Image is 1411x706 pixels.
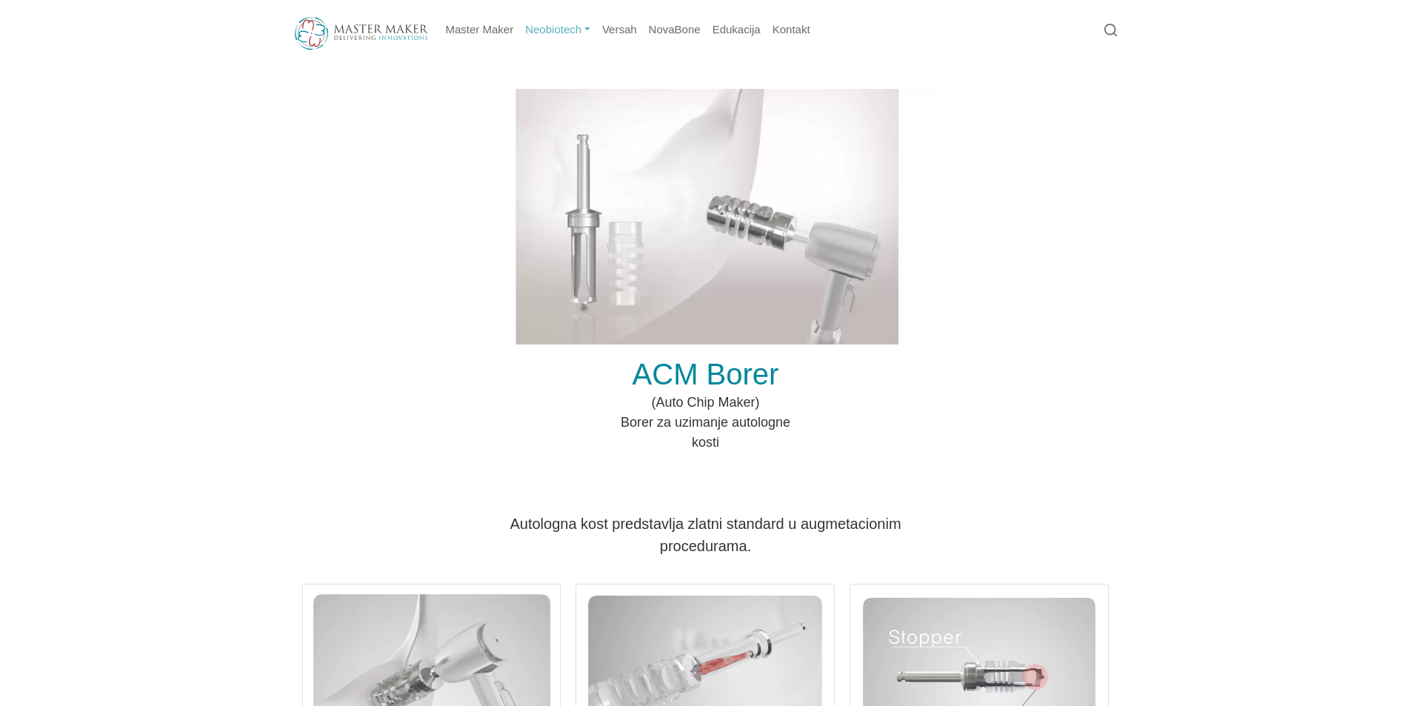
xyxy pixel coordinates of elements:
p: Autologna kost predstavlja zlatni standard u augmetacionim procedurama. [476,513,935,557]
a: Edukacija [707,16,767,44]
a: Neobiotech [519,16,596,44]
a: Master Maker [440,16,520,44]
img: Master Maker [295,17,428,50]
a: NovaBone [643,16,707,44]
p: (Auto Chip Maker) Borer za uzimanje autologne kosti [476,393,935,453]
a: Kontakt [767,16,816,44]
a: Versah [596,16,643,44]
h1: ACM Borer [302,359,1110,389]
